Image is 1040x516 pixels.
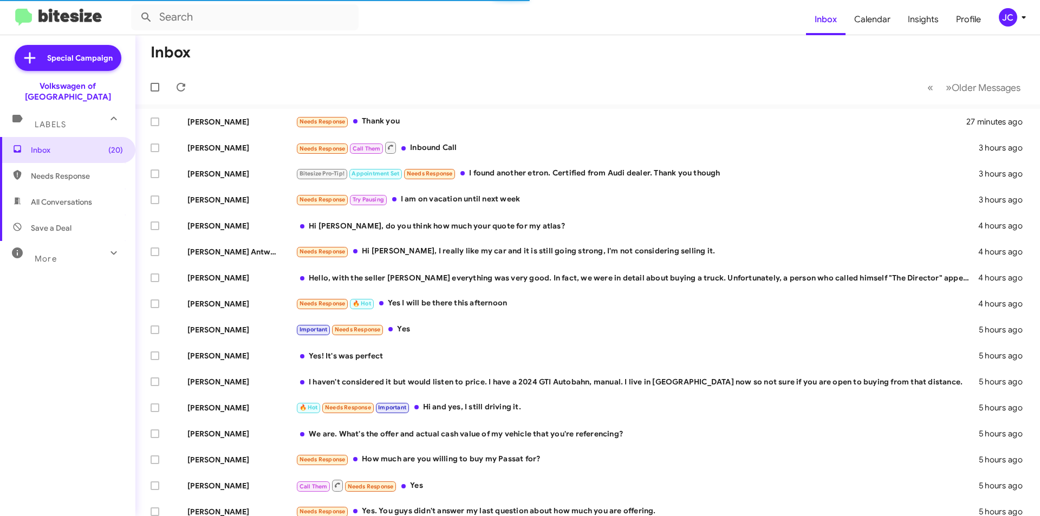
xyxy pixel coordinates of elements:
[296,376,979,387] div: I haven't considered it but would listen to price. I have a 2024 GTI Autobahn, manual. I live in ...
[335,326,381,333] span: Needs Response
[300,326,328,333] span: Important
[296,479,979,492] div: Yes
[187,350,296,361] div: [PERSON_NAME]
[296,272,978,283] div: Hello, with the seller [PERSON_NAME] everything was very good. In fact, we were in detail about b...
[378,404,406,411] span: Important
[296,453,979,466] div: How much are you willing to buy my Passat for?
[187,168,296,179] div: [PERSON_NAME]
[300,300,346,307] span: Needs Response
[108,145,123,155] span: (20)
[846,4,899,35] a: Calendar
[979,350,1031,361] div: 5 hours ago
[300,118,346,125] span: Needs Response
[979,194,1031,205] div: 3 hours ago
[939,76,1027,99] button: Next
[353,300,371,307] span: 🔥 Hot
[946,81,952,94] span: »
[927,81,933,94] span: «
[296,323,979,336] div: Yes
[187,402,296,413] div: [PERSON_NAME]
[131,4,359,30] input: Search
[352,170,399,177] span: Appointment Set
[921,76,1027,99] nav: Page navigation example
[187,428,296,439] div: [PERSON_NAME]
[187,376,296,387] div: [PERSON_NAME]
[999,8,1017,27] div: JC
[966,116,1031,127] div: 27 minutes ago
[300,483,328,490] span: Call Them
[31,171,123,181] span: Needs Response
[979,428,1031,439] div: 5 hours ago
[187,272,296,283] div: [PERSON_NAME]
[979,324,1031,335] div: 5 hours ago
[296,167,979,180] div: I found another etron. Certified from Audi dealer. Thank you though
[296,297,978,310] div: Yes I will be there this afternoon
[979,168,1031,179] div: 3 hours ago
[353,145,381,152] span: Call Them
[296,245,978,258] div: Hi [PERSON_NAME], I really like my car and it is still going strong, I'm not considering selling it.
[353,196,384,203] span: Try Pausing
[35,120,66,129] span: Labels
[296,401,979,414] div: Hi and yes, I still driving it.
[300,145,346,152] span: Needs Response
[300,248,346,255] span: Needs Response
[300,508,346,515] span: Needs Response
[952,82,1020,94] span: Older Messages
[978,272,1031,283] div: 4 hours ago
[187,324,296,335] div: [PERSON_NAME]
[979,376,1031,387] div: 5 hours ago
[979,142,1031,153] div: 3 hours ago
[47,53,113,63] span: Special Campaign
[325,404,371,411] span: Needs Response
[187,194,296,205] div: [PERSON_NAME]
[296,141,979,154] div: Inbound Call
[348,483,394,490] span: Needs Response
[979,454,1031,465] div: 5 hours ago
[407,170,453,177] span: Needs Response
[300,196,346,203] span: Needs Response
[296,193,979,206] div: I am on vacation until next week
[300,170,344,177] span: Bitesize Pro-Tip!
[187,298,296,309] div: [PERSON_NAME]
[296,115,966,128] div: Thank you
[187,454,296,465] div: [PERSON_NAME]
[296,350,979,361] div: Yes! It's was perfect
[296,428,979,439] div: We are. What's the offer and actual cash value of my vehicle that you're referencing?
[300,456,346,463] span: Needs Response
[187,246,296,257] div: [PERSON_NAME] Antwerpen
[921,76,940,99] button: Previous
[978,246,1031,257] div: 4 hours ago
[187,220,296,231] div: [PERSON_NAME]
[15,45,121,71] a: Special Campaign
[978,220,1031,231] div: 4 hours ago
[899,4,947,35] a: Insights
[990,8,1028,27] button: JC
[300,404,318,411] span: 🔥 Hot
[806,4,846,35] a: Inbox
[947,4,990,35] a: Profile
[978,298,1031,309] div: 4 hours ago
[35,254,57,264] span: More
[31,223,71,233] span: Save a Deal
[151,44,191,61] h1: Inbox
[187,142,296,153] div: [PERSON_NAME]
[31,197,92,207] span: All Conversations
[31,145,123,155] span: Inbox
[979,402,1031,413] div: 5 hours ago
[187,480,296,491] div: [PERSON_NAME]
[296,220,978,231] div: Hi [PERSON_NAME], do you think how much your quote for my atlas?
[187,116,296,127] div: [PERSON_NAME]
[979,480,1031,491] div: 5 hours ago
